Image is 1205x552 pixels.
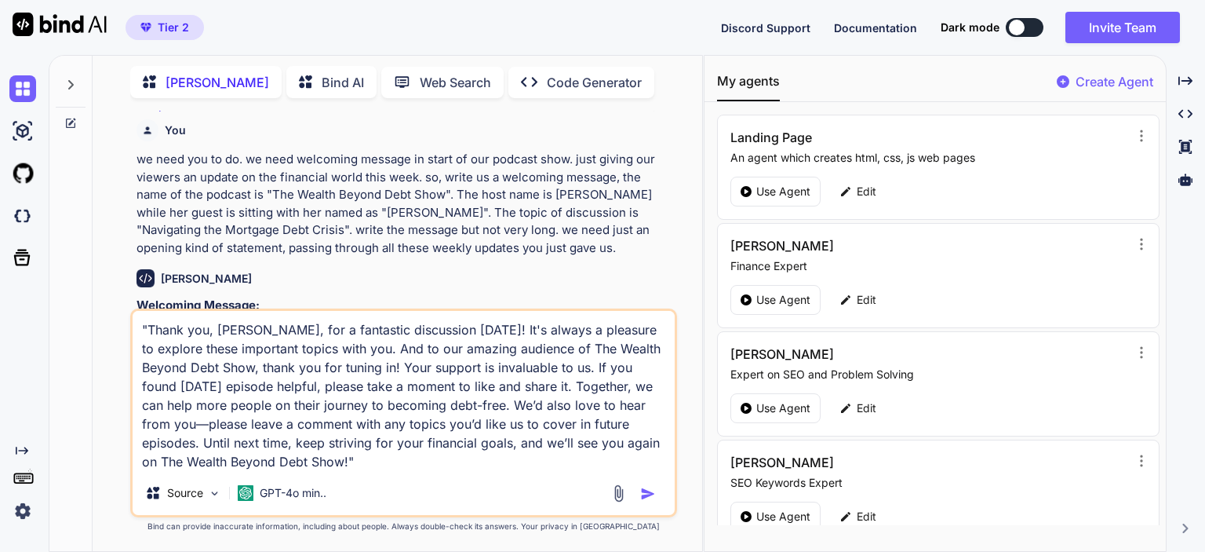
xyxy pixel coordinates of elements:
[756,509,810,525] p: Use Agent
[130,521,677,532] p: Bind can provide inaccurate information, including about people. Always double-check its answers....
[640,486,656,502] img: icon
[238,485,253,501] img: GPT-4o mini
[730,367,1128,382] p: Expert on SEO and Problem Solving
[730,128,1009,147] h3: Landing Page
[167,485,203,501] p: Source
[857,400,876,416] p: Edit
[730,475,1128,491] p: SEO Keywords Expert
[730,453,1009,472] h3: [PERSON_NAME]
[9,203,36,229] img: darkCloudIdeIcon
[133,311,675,471] textarea: "Thank you, [PERSON_NAME], for a fantastic discussion [DATE]! It's always a pleasure to explore t...
[166,73,269,92] p: [PERSON_NAME]
[126,15,204,40] button: premiumTier 2
[158,20,189,35] span: Tier 2
[857,184,876,199] p: Edit
[721,21,810,35] span: Discord Support
[610,484,628,503] img: attachment
[547,73,642,92] p: Code Generator
[721,20,810,36] button: Discord Support
[420,73,491,92] p: Web Search
[717,71,780,101] button: My agents
[730,258,1128,274] p: Finance Expert
[756,184,810,199] p: Use Agent
[857,292,876,308] p: Edit
[13,13,107,36] img: Bind AI
[260,485,326,501] p: GPT-4o min..
[140,23,151,32] img: premium
[730,150,1128,166] p: An agent which creates html, css, js web pages
[834,20,917,36] button: Documentation
[9,498,36,525] img: settings
[730,345,1009,364] h3: [PERSON_NAME]
[1065,12,1180,43] button: Invite Team
[756,400,810,416] p: Use Agent
[9,75,36,102] img: chat
[9,118,36,144] img: ai-studio
[137,298,260,313] strong: Welcoming Message:
[941,20,999,35] span: Dark mode
[137,151,674,257] p: we need you to do. we need welcoming message in start of our podcast show. just giving our viewer...
[208,487,221,500] img: Pick Models
[9,160,36,187] img: githubLight
[756,292,810,308] p: Use Agent
[165,122,186,138] h6: You
[834,21,917,35] span: Documentation
[857,509,876,525] p: Edit
[322,73,364,92] p: Bind AI
[730,236,1009,255] h3: [PERSON_NAME]
[1076,72,1153,91] p: Create Agent
[161,271,252,287] h6: [PERSON_NAME]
